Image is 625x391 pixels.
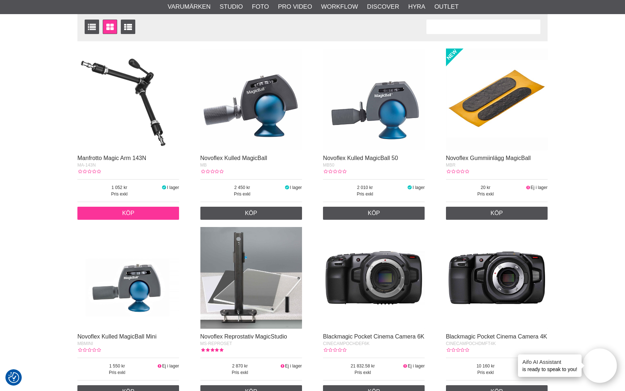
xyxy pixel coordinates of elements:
button: Samtyckesinställningar [8,371,19,384]
a: Foto [252,2,269,12]
span: Pris exkl [446,369,526,376]
span: 1 052 [77,184,161,191]
i: Ej i lager [403,363,408,369]
a: Köp [77,207,179,220]
img: Blackmagic Pocket Cinema Camera 6K [323,227,425,329]
img: Novoflex Kulled MagicBall Mini [77,227,179,329]
span: Pris exkl [200,191,284,197]
span: 21 832.58 [323,363,403,369]
span: 2 010 [323,184,407,191]
span: 20 [446,184,526,191]
img: Novoflex Reprostativ MagicStudio [200,227,302,329]
img: Manfrotto Magic Arm 143N [77,49,179,150]
img: Novoflex Gummiinlägg MagicBall [446,49,548,150]
span: 2 450 [200,184,284,191]
a: Outlet [434,2,459,12]
div: Kundbetyg: 0 [77,347,101,353]
span: CINECAMPOCHDEF6K [323,341,370,346]
span: MBMINI [77,341,93,346]
div: Kundbetyg: 0 [323,168,346,175]
a: Blackmagic Pocket Cinema Camera 4K [446,333,547,340]
div: Kundbetyg: 0 [77,168,101,175]
span: Ej i lager [408,363,425,369]
a: Blackmagic Pocket Cinema Camera 6K [323,333,424,340]
img: Revisit consent button [8,372,19,383]
span: Pris exkl [77,369,157,376]
img: Blackmagic Pocket Cinema Camera 4K [446,227,548,329]
a: Novoflex Kulled MagicBall Mini [77,333,157,340]
span: I lager [413,185,425,190]
a: Workflow [321,2,358,12]
a: Varumärken [168,2,211,12]
span: Pris exkl [77,191,161,197]
img: Novoflex Kulled MagicBall 50 [323,49,425,150]
i: I lager [284,185,290,190]
a: Manfrotto Magic Arm 143N [77,155,146,161]
span: I lager [167,185,179,190]
a: Pro Video [278,2,312,12]
div: Kundbetyg: 0 [200,168,224,175]
span: MB50 [323,163,334,168]
span: MBR [446,163,456,168]
h4: Aifo AI Assistant [522,358,577,366]
span: Pris exkl [323,191,407,197]
img: Novoflex Kulled MagicBall [200,49,302,150]
a: Novoflex Reprostativ MagicStudio [200,333,287,340]
span: Pris exkl [200,369,280,376]
span: MA-143N [77,163,96,168]
div: Kundbetyg: 5.00 [200,347,224,353]
a: Discover [367,2,399,12]
div: Kundbetyg: 0 [323,347,346,353]
a: Köp [200,207,302,220]
span: Ej i lager [285,363,302,369]
i: Ej i lager [280,363,285,369]
span: MB [200,163,207,168]
a: Studio [220,2,243,12]
span: Pris exkl [323,369,403,376]
i: I lager [407,185,413,190]
i: Ej i lager [157,363,162,369]
a: Köp [446,207,548,220]
span: 1 550 [77,363,157,369]
span: 2 870 [200,363,280,369]
span: 10 160 [446,363,526,369]
span: MS-REPROSET [200,341,232,346]
a: Hyra [408,2,425,12]
a: Köp [323,207,425,220]
a: Novoflex Kulled MagicBall 50 [323,155,398,161]
i: I lager [161,185,167,190]
div: Kundbetyg: 0 [446,168,469,175]
div: Kundbetyg: 0 [446,347,469,353]
a: Novoflex Kulled MagicBall [200,155,267,161]
span: Ej i lager [531,185,548,190]
i: Ej i lager [525,185,531,190]
a: Utökad listvisning [121,20,135,34]
span: CINECAMPOCHDMFT4K [446,341,496,346]
span: Ej i lager [162,363,179,369]
a: Fönstervisning [103,20,117,34]
span: Pris exkl [446,191,526,197]
div: is ready to speak to you! [518,354,582,377]
span: I lager [290,185,302,190]
a: Novoflex Gummiinlägg MagicBall [446,155,531,161]
a: Listvisning [85,20,99,34]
